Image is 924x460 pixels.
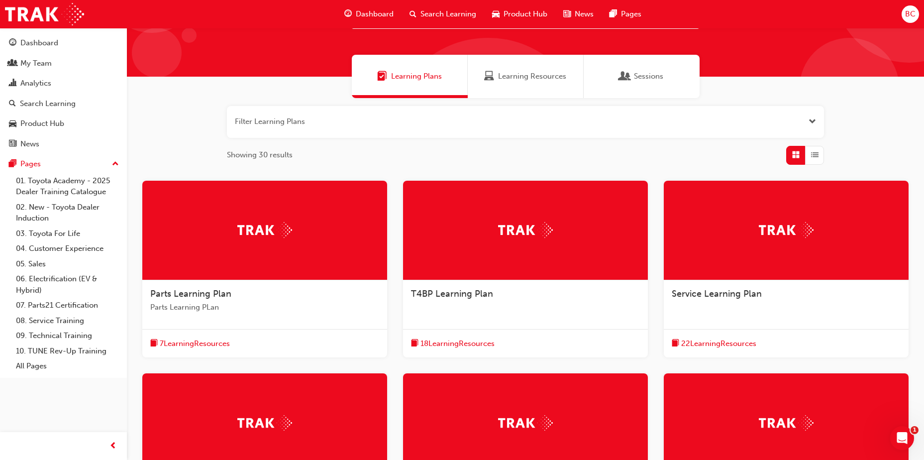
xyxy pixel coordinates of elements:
[12,328,123,344] a: 09. Technical Training
[411,338,418,350] span: book-icon
[336,4,402,24] a: guage-iconDashboard
[377,71,387,82] span: Learning Plans
[575,8,594,20] span: News
[344,8,352,20] span: guage-icon
[809,116,816,127] button: Open the filter
[237,415,292,431] img: Trak
[403,181,648,358] a: TrakT4BP Learning Planbook-icon18LearningResources
[411,288,493,299] span: T4BP Learning Plan
[150,302,379,313] span: Parts Learning PLan
[498,222,553,237] img: Trak
[492,8,500,20] span: car-icon
[20,78,51,89] div: Analytics
[4,32,123,155] button: DashboardMy TeamAnalyticsSearch LearningProduct HubNews
[4,155,123,173] button: Pages
[498,71,566,82] span: Learning Resources
[237,222,292,237] img: Trak
[410,8,416,20] span: search-icon
[356,8,394,20] span: Dashboard
[20,158,41,170] div: Pages
[4,115,123,133] a: Product Hub
[759,222,814,237] img: Trak
[672,338,679,350] span: book-icon
[352,55,468,98] a: Learning PlansLearning Plans
[109,440,117,453] span: prev-icon
[12,313,123,329] a: 08. Service Training
[484,71,494,82] span: Learning Resources
[9,140,16,149] span: news-icon
[890,426,914,450] iframe: Intercom live chat
[420,8,476,20] span: Search Learning
[911,426,919,434] span: 1
[20,37,58,49] div: Dashboard
[9,160,16,169] span: pages-icon
[602,4,649,24] a: pages-iconPages
[12,358,123,374] a: All Pages
[12,298,123,313] a: 07. Parts21 Certification
[672,338,756,350] button: book-icon22LearningResources
[902,5,919,23] button: BC
[20,138,39,150] div: News
[811,149,819,161] span: List
[610,8,617,20] span: pages-icon
[20,98,76,110] div: Search Learning
[150,338,230,350] button: book-icon7LearningResources
[4,74,123,93] a: Analytics
[12,226,123,241] a: 03. Toyota For Life
[12,344,123,359] a: 10. TUNE Rev-Up Training
[555,4,602,24] a: news-iconNews
[20,58,52,69] div: My Team
[5,3,84,25] img: Trak
[420,338,495,349] span: 18 Learning Resources
[12,271,123,298] a: 06. Electrification (EV & Hybrid)
[792,149,800,161] span: Grid
[4,95,123,113] a: Search Learning
[160,338,230,349] span: 7 Learning Resources
[12,256,123,272] a: 05. Sales
[9,119,16,128] span: car-icon
[620,71,630,82] span: Sessions
[142,181,387,358] a: TrakParts Learning PlanParts Learning PLanbook-icon7LearningResources
[468,55,584,98] a: Learning ResourcesLearning Resources
[402,4,484,24] a: search-iconSearch Learning
[411,338,495,350] button: book-icon18LearningResources
[498,415,553,431] img: Trak
[664,181,909,358] a: TrakService Learning Planbook-icon22LearningResources
[9,39,16,48] span: guage-icon
[12,241,123,256] a: 04. Customer Experience
[150,338,158,350] span: book-icon
[9,79,16,88] span: chart-icon
[504,8,547,20] span: Product Hub
[227,149,293,161] span: Showing 30 results
[391,71,442,82] span: Learning Plans
[672,288,762,299] span: Service Learning Plan
[150,288,231,299] span: Parts Learning Plan
[681,338,756,349] span: 22 Learning Resources
[9,100,16,109] span: search-icon
[112,158,119,171] span: up-icon
[584,55,700,98] a: SessionsSessions
[621,8,641,20] span: Pages
[9,59,16,68] span: people-icon
[563,8,571,20] span: news-icon
[20,118,64,129] div: Product Hub
[12,173,123,200] a: 01. Toyota Academy - 2025 Dealer Training Catalogue
[4,34,123,52] a: Dashboard
[4,135,123,153] a: News
[484,4,555,24] a: car-iconProduct Hub
[759,415,814,431] img: Trak
[634,71,663,82] span: Sessions
[4,54,123,73] a: My Team
[12,200,123,226] a: 02. New - Toyota Dealer Induction
[905,8,916,20] span: BC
